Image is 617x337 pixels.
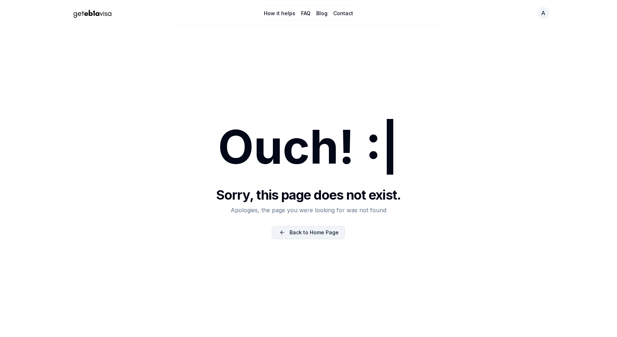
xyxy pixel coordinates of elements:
a: How it helps [264,10,295,17]
p: Apologies, the page you were looking for was not found [231,206,386,214]
h1: Ouch! :| [218,124,399,170]
button: Open your profile menu [537,7,550,20]
span: a [541,9,546,17]
a: Home Page [67,7,228,20]
h1: Sorry, this page does not exist. [216,188,401,202]
img: geteb1avisa logo [67,7,118,20]
a: Contact [333,10,353,17]
nav: Main [258,5,359,21]
a: Back to Home Page [272,226,345,239]
a: Blog [316,10,327,17]
a: FAQ [301,10,310,17]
